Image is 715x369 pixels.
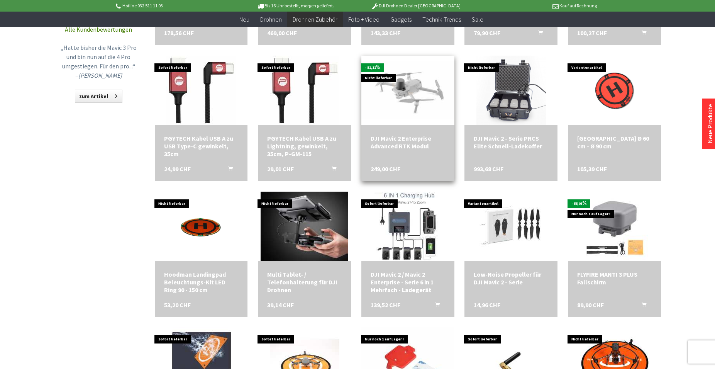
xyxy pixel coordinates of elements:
span: 79,90 CHF [474,29,500,37]
span: 89,90 CHF [577,301,604,309]
p: DJI Drohnen Dealer [GEOGRAPHIC_DATA] [356,1,476,10]
a: DJI Mavic 2 Enterprise Advanced RTK Modul 249,00 CHF [371,134,445,150]
img: Low-Noise Propeller für DJI Mavic 2 - Serie [476,192,546,261]
span: 24,99 CHF [164,165,191,173]
div: PGYTECH Kabel USB A zu USB Type-C gewinkelt, 35cm [164,134,239,158]
p: Hotline 032 511 11 03 [114,1,235,10]
button: In den Warenkorb [632,29,651,39]
img: DJI Mavic 2 - Serie PRCS Elite Schnell-Ladekoffer [476,56,546,125]
img: Hoodman Landingpad Beleuchtungs-Kit LED Ring 90 - 150 cm [166,192,236,261]
button: In den Warenkorb [632,301,651,311]
a: Technik-Trends [417,12,466,27]
div: Low-Noise Propeller für DJI Mavic 2 - Serie [474,270,548,286]
a: Neue Produkte [706,104,714,143]
img: PGYTECH Kabel USB A zu Lightning, gewinkelt, 35cm, P-GM-115 [270,56,339,125]
img: FLYFIRE MANTI 3 PLUS Fallschirm [580,192,649,261]
div: DJI Mavic 2 Enterprise Advanced RTK Modul [371,134,445,150]
div: FLYFIRE MANTI 3 PLUS Fallschirm [577,270,652,286]
a: DJI Mavic 2 / Mavic 2 Enterprise - Serie 6 in 1 Mehrfach - Ladegerät 139,52 CHF In den Warenkorb [371,270,445,294]
div: Multi Tablet- / Telefonhalterung für DJI Drohnen [267,270,342,294]
button: In den Warenkorb [426,301,444,311]
a: Multi Tablet- / Telefonhalterung für DJI Drohnen 39,14 CHF [267,270,342,294]
div: [GEOGRAPHIC_DATA] Ø 60 cm - Ø 90 cm [577,134,652,150]
a: PGYTECH Kabel USB A zu Lightning, gewinkelt, 35cm, P-GM-115 29,01 CHF In den Warenkorb [267,134,342,158]
img: DJI Mavic 2 / Mavic 2 Enterprise - Serie 6 in 1 Mehrfach - Ladegerät [373,192,442,261]
div: PGYTECH Kabel USB A zu Lightning, gewinkelt, 35cm, P-GM-115 [267,134,342,158]
span: Drohnen [260,15,282,23]
span: 29,01 CHF [267,165,294,173]
img: Multi Tablet- / Telefonhalterung für DJI Drohnen [261,192,348,261]
a: Foto + Video [343,12,385,27]
span: Drohnen Zubehör [293,15,337,23]
button: In den Warenkorb [322,165,341,175]
a: Hoodman Landingpad Beleuchtungs-Kit LED Ring 90 - 150 cm 53,20 CHF [164,270,239,294]
a: Alle Kundenbewertungen [65,26,132,33]
a: Neu [234,12,255,27]
span: 39,14 CHF [267,301,294,309]
a: Drohnen [255,12,287,27]
p: Bis 16 Uhr bestellt, morgen geliefert. [235,1,355,10]
span: Sale [472,15,483,23]
p: „Hatte bisher die Mavic 3 Pro und bin nun auf die 4 Pro umgestiegen. Für den pro...“ – [60,43,137,80]
a: DJI Mavic 2 - Serie PRCS Elite Schnell-Ladekoffer 993,68 CHF [474,134,548,150]
span: 139,52 CHF [371,301,400,309]
img: DJI Mavic 2 Enterprise Advanced RTK Modul [361,61,454,120]
span: Technik-Trends [422,15,461,23]
span: Foto + Video [348,15,380,23]
span: 249,00 CHF [371,165,400,173]
span: 53,20 CHF [164,301,191,309]
span: 143,33 CHF [371,29,400,37]
img: Hoodman Landeplatz Ø 60 cm - Ø 90 cm [580,56,649,125]
a: Sale [466,12,489,27]
span: 105,39 CHF [577,165,607,173]
a: PGYTECH Kabel USB A zu USB Type-C gewinkelt, 35cm 24,99 CHF In den Warenkorb [164,134,239,158]
em: [PERSON_NAME] [78,71,122,79]
span: 993,68 CHF [474,165,503,173]
button: In den Warenkorb [219,165,237,175]
div: DJI Mavic 2 / Mavic 2 Enterprise - Serie 6 in 1 Mehrfach - Ladegerät [371,270,445,294]
span: Gadgets [390,15,412,23]
a: Drohnen Zubehör [287,12,343,27]
button: In den Warenkorb [529,29,547,39]
span: 100,27 CHF [577,29,607,37]
p: Kauf auf Rechnung [476,1,596,10]
img: PGYTECH Kabel USB A zu USB Type-C gewinkelt, 35cm [166,56,236,125]
div: Hoodman Landingpad Beleuchtungs-Kit LED Ring 90 - 150 cm [164,270,239,294]
span: 178,56 CHF [164,29,194,37]
div: DJI Mavic 2 - Serie PRCS Elite Schnell-Ladekoffer [474,134,548,150]
a: [GEOGRAPHIC_DATA] Ø 60 cm - Ø 90 cm 105,39 CHF [577,134,652,150]
span: Neu [239,15,249,23]
span: 14,96 CHF [474,301,500,309]
span: 469,00 CHF [267,29,297,37]
a: zum Artikel [75,90,122,103]
a: Low-Noise Propeller für DJI Mavic 2 - Serie 14,96 CHF [474,270,548,286]
a: FLYFIRE MANTI 3 PLUS Fallschirm 89,90 CHF In den Warenkorb [577,270,652,286]
a: Gadgets [385,12,417,27]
